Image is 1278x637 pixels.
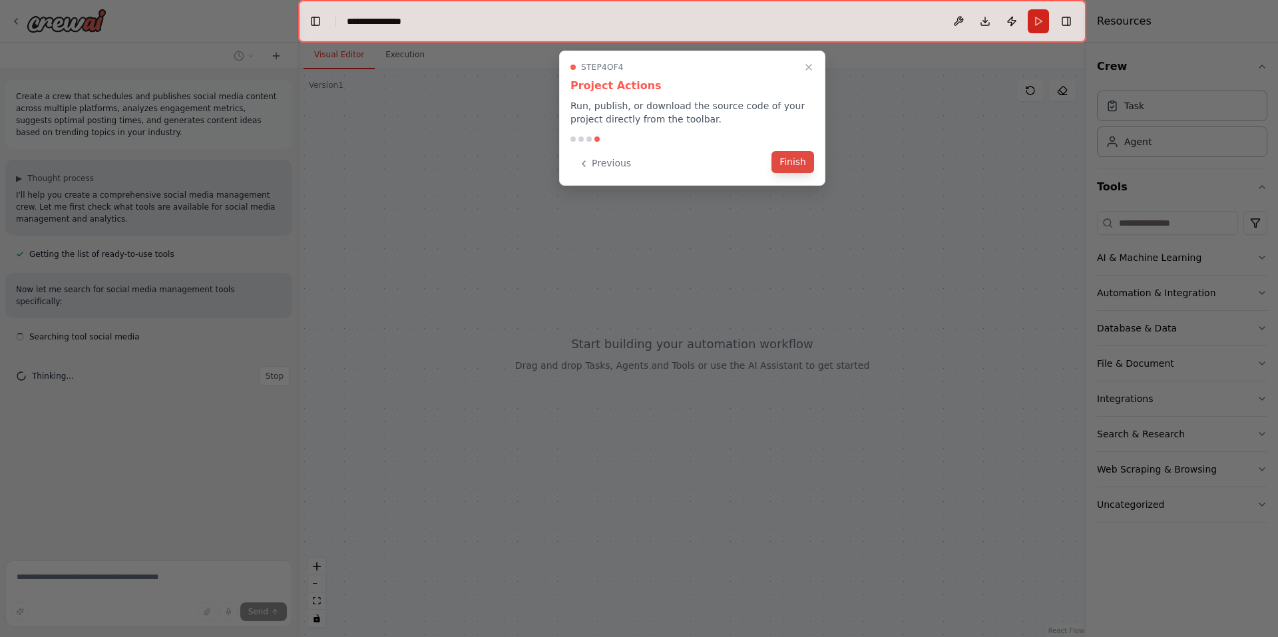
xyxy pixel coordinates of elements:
p: Run, publish, or download the source code of your project directly from the toolbar. [570,99,814,126]
span: Step 4 of 4 [581,62,624,73]
h3: Project Actions [570,78,814,94]
button: Close walkthrough [801,59,817,75]
button: Previous [570,152,639,174]
button: Hide left sidebar [306,12,325,31]
button: Finish [771,151,814,173]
